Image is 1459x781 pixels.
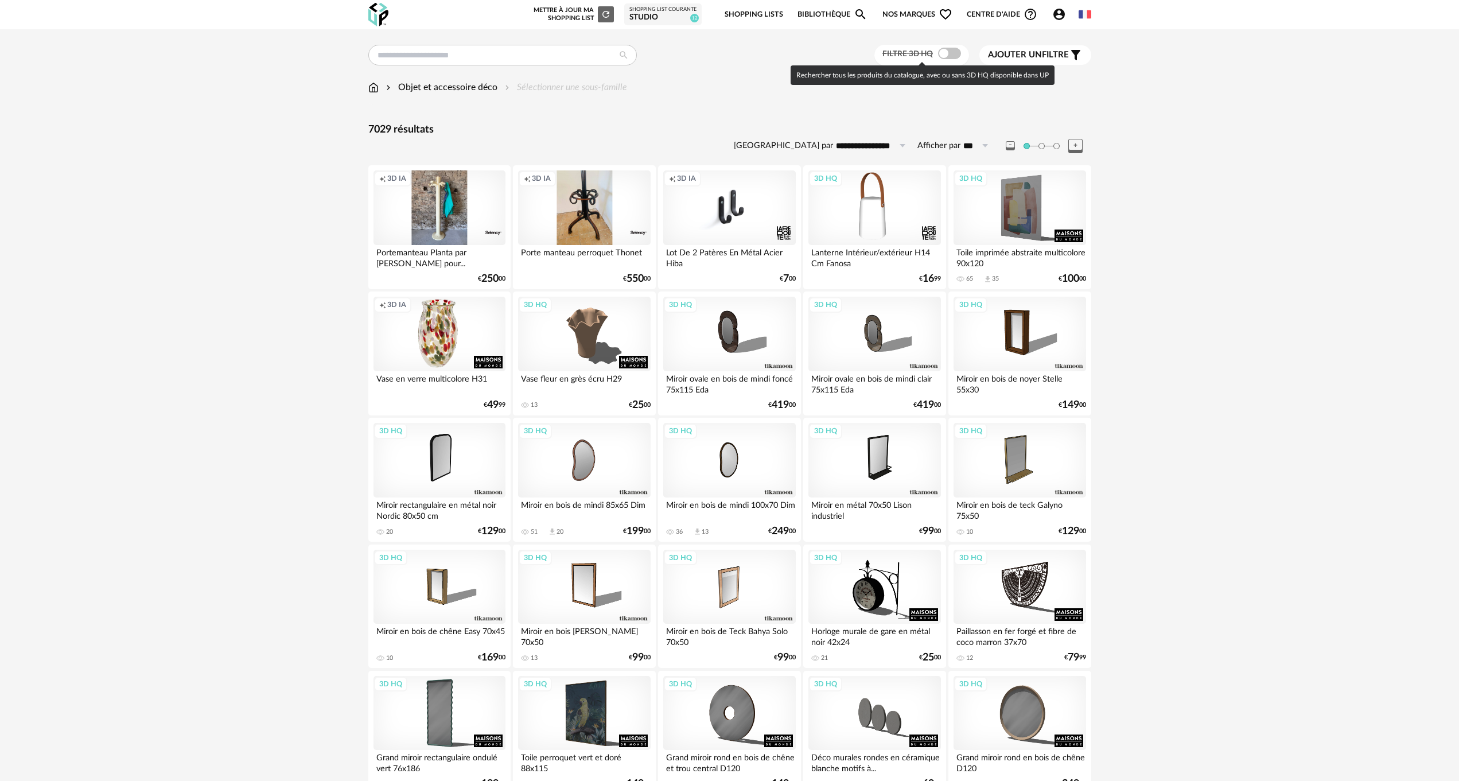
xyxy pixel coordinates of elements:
button: Ajouter unfiltre Filter icon [979,45,1091,65]
span: 7 [783,275,789,283]
div: 12 [966,654,973,662]
div: 10 [966,528,973,536]
div: 20 [557,528,563,536]
div: Mettre à jour ma Shopping List [531,6,614,22]
div: € 00 [629,654,651,662]
div: 3D HQ [809,423,842,438]
div: € 00 [623,527,651,535]
div: 3D HQ [809,550,842,565]
span: filtre [988,49,1069,61]
div: € 00 [1059,275,1086,283]
a: 3D HQ Miroir rectangulaire en métal noir Nordic 80x50 cm 20 €12900 [368,418,511,542]
div: € 99 [1064,654,1086,662]
span: 419 [772,401,789,409]
div: 21 [821,654,828,662]
div: € 00 [768,401,796,409]
div: Miroir en bois de Teck Bahya Solo 70x50 [663,624,795,647]
img: svg+xml;base64,PHN2ZyB3aWR0aD0iMTYiIGhlaWdodD0iMTYiIHZpZXdCb3g9IjAgMCAxNiAxNiIgZmlsbD0ibm9uZSIgeG... [384,81,393,94]
span: Creation icon [379,300,386,309]
span: 3D IA [677,174,696,183]
span: 550 [627,275,644,283]
a: 3D HQ Miroir en métal 70x50 Lison industriel €9900 [803,418,946,542]
a: Shopping Lists [725,1,783,28]
span: Magnify icon [854,7,867,21]
div: Vase fleur en grès écru H29 [518,371,650,394]
div: Miroir en bois de mindi 85x65 Dim [518,498,650,520]
div: Toile imprimée abstraite multicolore 90x120 [954,245,1086,268]
a: 3D HQ Miroir en bois de mindi 85x65 Dim 51 Download icon 20 €19900 [513,418,655,542]
span: 169 [481,654,499,662]
span: Account Circle icon [1052,7,1071,21]
span: 129 [481,527,499,535]
span: 99 [632,654,644,662]
span: 79 [1068,654,1079,662]
div: 3D HQ [374,550,407,565]
a: Shopping List courante Studio 12 [629,6,697,23]
span: Download icon [693,527,702,536]
div: Miroir en bois de teck Galyno 75x50 [954,498,1086,520]
div: € 00 [919,527,941,535]
a: Creation icon 3D IA Lot De 2 Patères En Métal Acier Hiba €700 [658,165,800,289]
div: € 00 [780,275,796,283]
span: Ajouter un [988,50,1042,59]
div: Lot De 2 Patères En Métal Acier Hiba [663,245,795,268]
div: € 00 [478,275,505,283]
div: € 00 [774,654,796,662]
span: 99 [923,527,934,535]
div: 3D HQ [664,677,697,691]
span: 3D IA [387,300,406,309]
div: € 00 [913,401,941,409]
div: 3D HQ [954,550,987,565]
div: 20 [386,528,393,536]
div: Portemanteau Planta par [PERSON_NAME] pour... [373,245,505,268]
span: 3D IA [532,174,551,183]
div: Paillasson en fer forgé et fibre de coco marron 37x70 [954,624,1086,647]
div: 10 [386,654,393,662]
span: 99 [777,654,789,662]
div: 3D HQ [519,677,552,691]
div: Miroir en bois de mindi 100x70 Dim [663,498,795,520]
span: 250 [481,275,499,283]
div: Miroir en métal 70x50 Lison industriel [808,498,940,520]
div: Grand miroir rond en bois de chêne et trou central D120 [663,750,795,773]
div: Porte manteau perroquet Thonet [518,245,650,268]
div: € 99 [484,401,505,409]
div: 13 [531,401,538,409]
a: 3D HQ Miroir en bois [PERSON_NAME] 70x50 13 €9900 [513,545,655,669]
span: 25 [632,401,644,409]
div: € 00 [478,527,505,535]
a: 3D HQ Miroir ovale en bois de mindi foncé 75x115 Eda €41900 [658,292,800,415]
div: 3D HQ [374,677,407,691]
div: 3D HQ [519,550,552,565]
label: [GEOGRAPHIC_DATA] par [734,141,833,151]
span: Creation icon [524,174,531,183]
a: Creation icon 3D IA Porte manteau perroquet Thonet €55000 [513,165,655,289]
a: 3D HQ Paillasson en fer forgé et fibre de coco marron 37x70 12 €7999 [948,545,1091,669]
div: Miroir ovale en bois de mindi foncé 75x115 Eda [663,371,795,394]
span: 100 [1062,275,1079,283]
img: fr [1079,8,1091,21]
a: Creation icon 3D IA Portemanteau Planta par [PERSON_NAME] pour... €25000 [368,165,511,289]
div: 65 [966,275,973,283]
div: Grand miroir rond en bois de chêne D120 [954,750,1086,773]
div: € 00 [623,275,651,283]
span: 16 [923,275,934,283]
span: 129 [1062,527,1079,535]
a: 3D HQ Miroir en bois de chêne Easy 70x45 10 €16900 [368,545,511,669]
div: Miroir en bois de chêne Easy 70x45 [373,624,505,647]
div: 35 [992,275,999,283]
a: 3D HQ Miroir en bois de teck Galyno 75x50 10 €12900 [948,418,1091,542]
a: BibliothèqueMagnify icon [797,1,867,28]
div: 7029 résultats [368,123,1091,137]
div: 13 [702,528,709,536]
div: € 00 [768,527,796,535]
div: Grand miroir rectangulaire ondulé vert 76x186 [373,750,505,773]
span: Account Circle icon [1052,7,1066,21]
a: 3D HQ Miroir en bois de noyer Stelle 55x30 €14900 [948,292,1091,415]
div: 3D HQ [954,297,987,312]
div: Miroir en bois [PERSON_NAME] 70x50 [518,624,650,647]
span: Creation icon [379,174,386,183]
div: Miroir en bois de noyer Stelle 55x30 [954,371,1086,394]
div: 13 [531,654,538,662]
div: 51 [531,528,538,536]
